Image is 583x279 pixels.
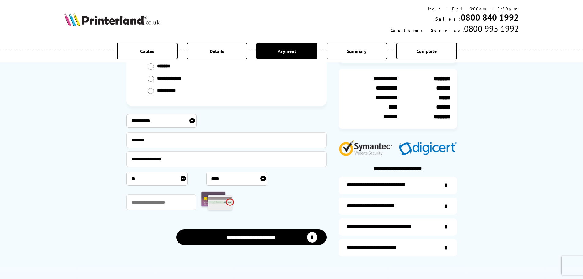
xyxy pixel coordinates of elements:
[435,16,461,22] span: Sales:
[461,12,519,23] a: 0800 840 1992
[339,239,457,256] a: secure-website
[347,48,367,54] span: Summary
[339,198,457,215] a: items-arrive
[339,177,457,194] a: additional-ink
[210,48,224,54] span: Details
[64,13,160,26] img: Printerland Logo
[391,6,519,12] div: Mon - Fri 9:00am - 5:30pm
[391,28,464,33] span: Customer Service:
[417,48,437,54] span: Complete
[464,23,519,34] span: 0800 995 1992
[339,218,457,236] a: additional-cables
[278,48,296,54] span: Payment
[140,48,154,54] span: Cables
